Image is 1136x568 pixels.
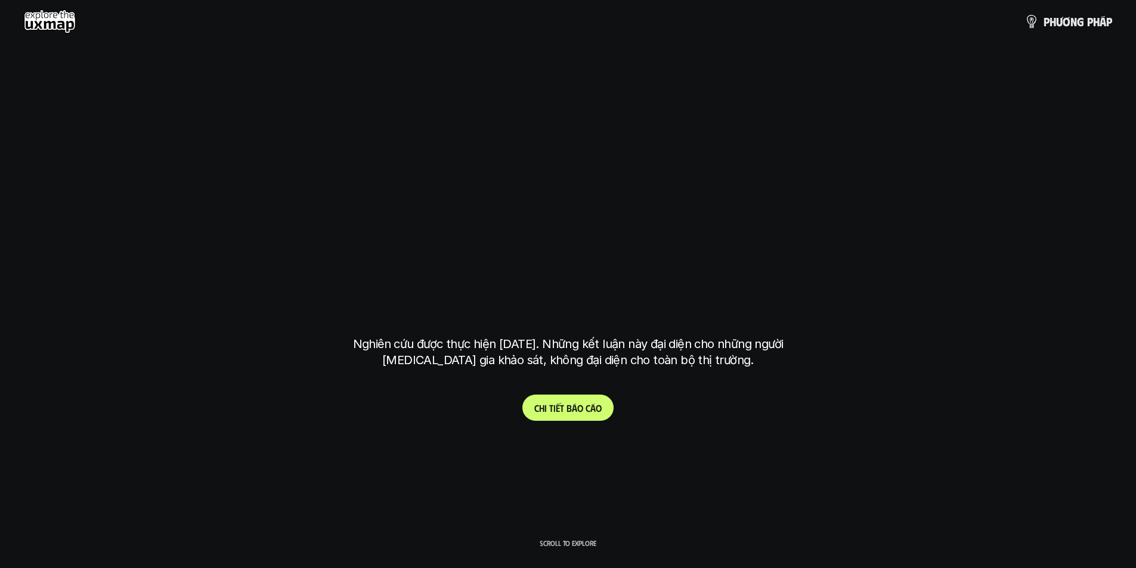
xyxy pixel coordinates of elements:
[1087,15,1093,28] span: p
[544,402,547,414] span: i
[1024,10,1112,33] a: phươngpháp
[1100,15,1106,28] span: á
[351,179,786,229] h1: phạm vi công việc của
[1056,15,1063,28] span: ư
[1077,15,1084,28] span: g
[596,402,602,414] span: o
[567,402,572,414] span: b
[534,402,539,414] span: C
[553,402,556,414] span: i
[586,402,590,414] span: c
[577,402,583,414] span: o
[1044,15,1050,28] span: p
[355,274,781,324] h1: tại [GEOGRAPHIC_DATA]
[572,402,577,414] span: á
[527,151,618,164] h6: Kết quả nghiên cứu
[1106,15,1112,28] span: p
[560,402,564,414] span: t
[345,336,792,368] p: Nghiên cứu được thực hiện [DATE]. Những kết luận này đại diện cho những người [MEDICAL_DATA] gia ...
[1063,15,1070,28] span: ơ
[1050,15,1056,28] span: h
[1093,15,1100,28] span: h
[1070,15,1077,28] span: n
[549,402,553,414] span: t
[522,395,614,421] a: Chitiếtbáocáo
[556,402,560,414] span: ế
[540,539,596,547] p: Scroll to explore
[590,402,596,414] span: á
[539,402,544,414] span: h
